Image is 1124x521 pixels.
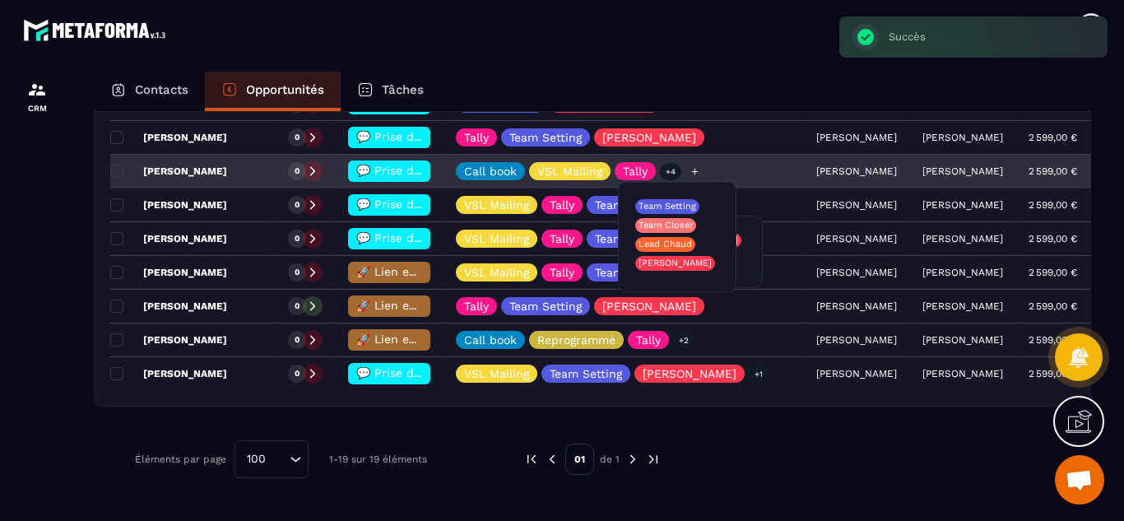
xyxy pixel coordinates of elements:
p: +2 [673,332,694,349]
p: 2 599,00 € [1029,132,1077,143]
img: prev [545,452,560,467]
p: 2 599,00 € [1029,368,1077,379]
p: 2 599,00 € [1029,300,1077,312]
p: [PERSON_NAME] [602,132,696,143]
p: +4 [660,163,681,180]
p: 2 599,00 € [1029,165,1077,177]
span: 🚀 Lien envoyé & Relance [356,333,501,346]
p: Team Setting [595,267,667,278]
input: Search for option [272,450,286,468]
span: 🚀 Lien envoyé & Relance [356,299,501,312]
p: 0 [295,300,300,312]
p: 01 [565,444,594,475]
p: [PERSON_NAME] [922,132,1003,143]
p: VSL Mailing [464,368,529,379]
p: de 1 [600,453,620,466]
a: Tâches [341,72,440,111]
span: 🚀 Lien envoyé & Relance [356,265,501,278]
p: [PERSON_NAME] [922,233,1003,244]
img: logo [23,15,171,45]
p: [PERSON_NAME] [602,300,696,312]
p: [PERSON_NAME] [110,266,227,279]
p: 0 [295,368,300,379]
p: Contacts [135,82,188,97]
span: 💬 Prise de contact effectué [356,130,520,143]
p: Team Setting [639,201,696,212]
p: [PERSON_NAME] [922,267,1003,278]
span: 💬 Prise de contact effectué [356,366,520,379]
img: next [625,452,640,467]
img: formation [27,80,47,100]
p: 2 599,00 € [1029,233,1077,244]
p: [PERSON_NAME] [110,165,227,178]
p: [PERSON_NAME] [922,165,1003,177]
img: prev [524,452,539,467]
p: Call book [464,165,517,177]
p: 0 [295,132,300,143]
p: Team Setting [595,233,667,244]
p: Tally [550,199,574,211]
p: Team Setting [509,300,582,312]
a: formationformationCRM [4,67,70,125]
p: 0 [295,334,300,346]
p: Tally [623,165,648,177]
div: Search for option [235,440,309,478]
p: 2 599,00 € [1029,334,1077,346]
p: Éléments par page [135,454,226,465]
p: Team Setting [509,132,582,143]
p: [PERSON_NAME] [110,333,227,347]
p: [PERSON_NAME] [110,367,227,380]
p: Reprogrammé [537,334,615,346]
p: 1-19 sur 19 éléments [329,454,427,465]
p: Tally [550,267,574,278]
p: [PERSON_NAME] [643,368,736,379]
p: [PERSON_NAME] [922,300,1003,312]
p: Team Closer [639,220,693,231]
p: 2 599,00 € [1029,267,1077,278]
p: 0 [295,165,300,177]
p: Tally [636,334,661,346]
span: 💬 Prise de contact effectué [356,164,520,177]
span: 100 [241,450,272,468]
img: next [646,452,661,467]
p: 0 [295,267,300,278]
p: Lead Chaud [639,239,692,250]
p: Tally [550,233,574,244]
p: 2 599,00 € [1029,199,1077,211]
p: [PERSON_NAME] [922,368,1003,379]
a: Opportunités [205,72,341,111]
p: VSL Mailing [464,233,529,244]
p: Tally [464,132,489,143]
p: 0 [295,199,300,211]
span: 💬 Prise de contact effectué [356,231,520,244]
p: +1 [749,365,769,383]
p: [PERSON_NAME] [110,232,227,245]
p: VSL Mailing [464,199,529,211]
p: Tâches [382,82,424,97]
span: 💬 Prise de contact effectué [356,198,520,211]
p: VSL Mailing [537,165,602,177]
p: [PERSON_NAME] [110,198,227,212]
p: [PERSON_NAME] [639,258,712,269]
a: Contacts [94,72,205,111]
p: Team Setting [595,199,667,211]
p: CRM [4,104,70,113]
p: Tally [464,300,489,312]
p: [PERSON_NAME] [922,334,1003,346]
p: Opportunités [246,82,324,97]
p: [PERSON_NAME] [922,199,1003,211]
p: Call book [464,334,517,346]
p: [PERSON_NAME] [110,131,227,144]
p: VSL Mailing [464,267,529,278]
p: [PERSON_NAME] [110,300,227,313]
p: 0 [295,233,300,244]
p: Team Setting [550,368,622,379]
div: Ouvrir le chat [1055,455,1104,505]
